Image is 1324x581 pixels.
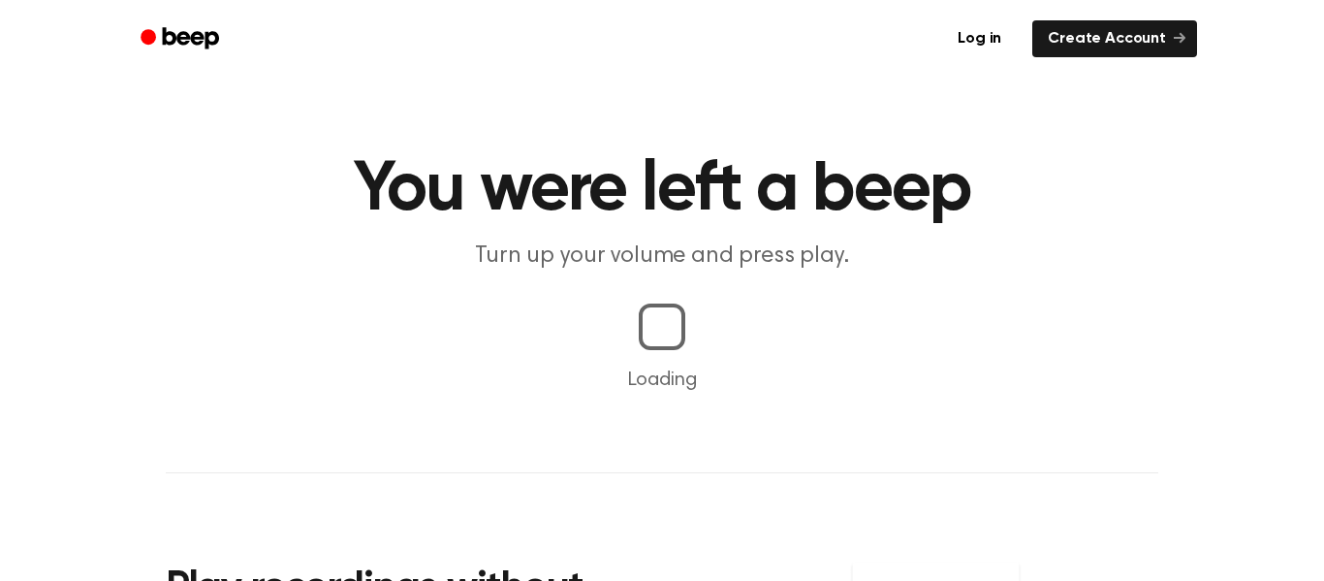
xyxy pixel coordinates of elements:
[938,16,1021,61] a: Log in
[166,155,1158,225] h1: You were left a beep
[1032,20,1197,57] a: Create Account
[23,366,1301,395] p: Loading
[127,20,236,58] a: Beep
[290,241,1034,273] p: Turn up your volume and press play.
